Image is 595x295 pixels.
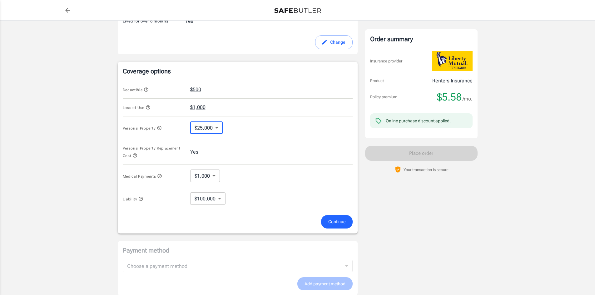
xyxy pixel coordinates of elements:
[123,104,151,111] button: Loss of Use
[370,34,473,44] div: Order summary
[190,86,201,93] button: $500
[432,51,473,71] img: Liberty Mutual
[123,18,185,24] p: Lived for over 6 months
[370,94,397,100] p: Policy premium
[123,195,144,203] button: Liability
[190,121,223,134] div: $25,000
[432,77,473,85] p: Renters Insurance
[190,192,226,205] div: $100,000
[370,78,384,84] p: Product
[321,215,353,229] button: Continue
[315,35,353,49] button: edit
[463,95,473,103] span: /mo.
[123,146,181,158] span: Personal Property Replacement Cost
[62,4,74,17] a: back to quotes
[123,197,144,201] span: Liability
[370,58,402,64] p: Insurance provider
[190,170,220,182] div: $1,000
[437,91,462,103] span: $5.58
[274,8,321,13] img: Back to quotes
[190,104,206,111] button: $1,000
[123,86,149,93] button: Deductible
[123,67,353,76] p: Coverage options
[123,124,162,132] button: Personal Property
[123,88,149,92] span: Deductible
[123,106,151,110] span: Loss of Use
[123,174,162,179] span: Medical Payments
[190,148,198,156] button: Yes
[404,167,449,173] p: Your transaction is secure
[386,118,451,124] div: Online purchase discount applied.
[123,172,162,180] button: Medical Payments
[185,17,193,25] div: Yes
[123,144,185,159] button: Personal Property Replacement Cost
[123,126,162,130] span: Personal Property
[328,218,345,226] span: Continue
